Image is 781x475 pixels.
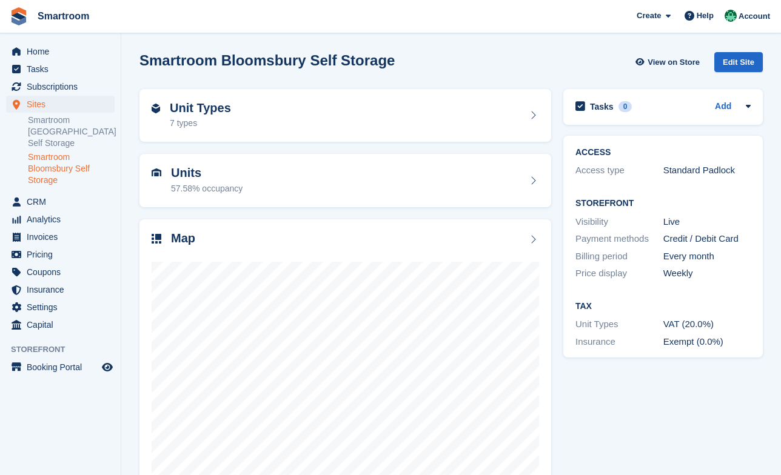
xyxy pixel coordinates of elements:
img: Jacob Gabriel [725,10,737,22]
a: menu [6,78,115,95]
span: Insurance [27,281,99,298]
a: Smartroom [33,6,94,26]
h2: Tax [575,302,751,311]
a: Edit Site [714,52,763,77]
a: menu [6,96,115,113]
span: Analytics [27,211,99,228]
span: Capital [27,316,99,333]
span: Storefront [11,344,121,356]
span: Booking Portal [27,359,99,376]
div: Live [663,215,751,229]
div: VAT (20.0%) [663,317,751,331]
img: stora-icon-8386f47178a22dfd0bd8f6a31ec36ba5ce8667c1dd55bd0f319d3a0aa187defe.svg [10,7,28,25]
img: map-icn-33ee37083ee616e46c38cad1a60f524a97daa1e2b2c8c0bc3eb3415660979fc1.svg [152,234,161,244]
span: Account [739,10,770,22]
a: menu [6,264,115,281]
a: menu [6,359,115,376]
div: Billing period [575,250,663,264]
span: View on Store [648,56,700,68]
div: Price display [575,267,663,281]
a: View on Store [634,52,705,72]
div: 0 [618,101,632,112]
span: Pricing [27,246,99,263]
h2: Map [171,231,195,245]
a: menu [6,246,115,263]
span: Help [697,10,714,22]
h2: Storefront [575,199,751,208]
a: menu [6,43,115,60]
h2: Tasks [590,101,614,112]
a: Add [715,100,731,114]
div: Access type [575,164,663,178]
span: Settings [27,299,99,316]
div: Standard Padlock [663,164,751,178]
div: Insurance [575,335,663,349]
span: Subscriptions [27,78,99,95]
a: menu [6,211,115,228]
div: Every month [663,250,751,264]
h2: ACCESS [575,148,751,158]
div: Payment methods [575,232,663,246]
span: Coupons [27,264,99,281]
span: Invoices [27,228,99,245]
h2: Smartroom Bloomsbury Self Storage [139,52,395,68]
a: menu [6,316,115,333]
a: Smartroom [GEOGRAPHIC_DATA] Self Storage [28,115,115,149]
img: unit-icn-7be61d7bf1b0ce9d3e12c5938cc71ed9869f7b940bace4675aadf7bd6d80202e.svg [152,168,161,177]
a: menu [6,228,115,245]
h2: Units [171,166,243,180]
h2: Unit Types [170,101,231,115]
img: unit-type-icn-2b2737a686de81e16bb02015468b77c625bbabd49415b5ef34ead5e3b44a266d.svg [152,104,160,113]
span: Create [637,10,661,22]
div: Unit Types [575,317,663,331]
a: menu [6,193,115,210]
a: Unit Types 7 types [139,89,551,142]
a: Preview store [100,360,115,374]
div: Visibility [575,215,663,229]
span: Home [27,43,99,60]
span: Sites [27,96,99,113]
a: Smartroom Bloomsbury Self Storage [28,151,115,186]
div: 57.58% occupancy [171,182,243,195]
div: Edit Site [714,52,763,72]
a: menu [6,299,115,316]
a: Units 57.58% occupancy [139,154,551,207]
div: Credit / Debit Card [663,232,751,246]
a: menu [6,281,115,298]
a: menu [6,61,115,78]
span: CRM [27,193,99,210]
div: Exempt (0.0%) [663,335,751,349]
span: Tasks [27,61,99,78]
div: Weekly [663,267,751,281]
div: 7 types [170,117,231,130]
